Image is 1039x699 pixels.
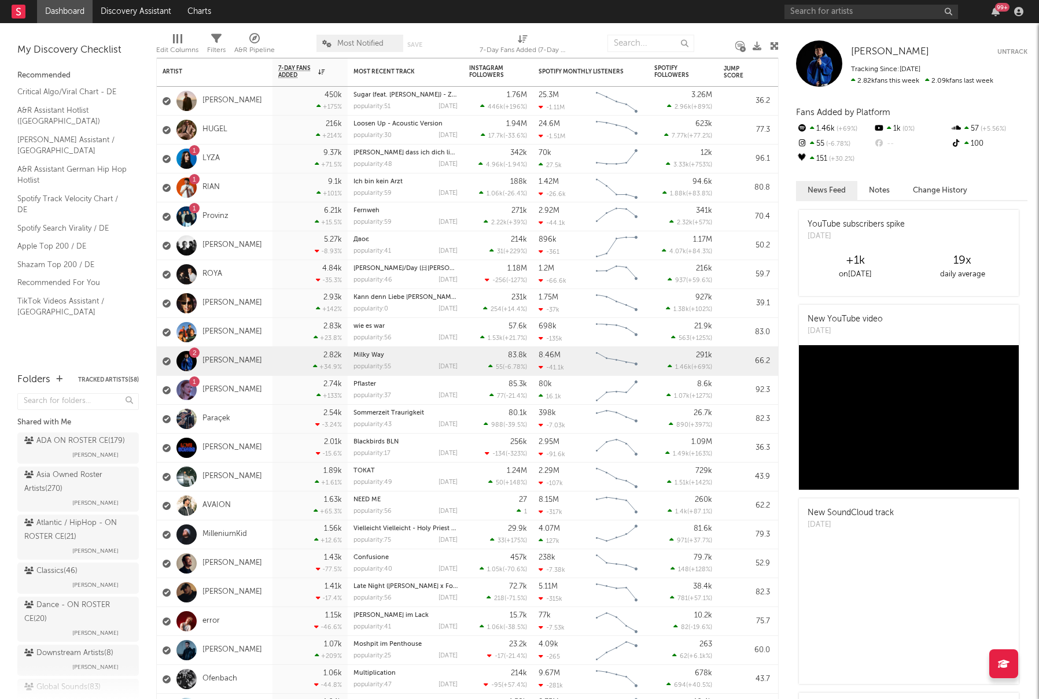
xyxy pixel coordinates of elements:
div: -66.6k [539,277,566,284]
a: Sommerzeit Traurigkeit [353,410,424,416]
a: [PERSON_NAME] [202,472,262,482]
div: 450k [325,91,342,99]
input: Search for folders... [17,393,139,410]
div: [DATE] [439,277,458,283]
div: 70.4 [724,210,770,224]
a: Provinz [202,212,229,221]
div: -1.51M [539,132,565,140]
span: Fans Added by Platform [796,108,890,117]
div: Filters [207,43,226,57]
span: 0 % [901,126,915,132]
div: 341k [696,207,712,214]
div: Hass dass ich dich liebe [353,150,458,156]
span: +229 % [505,249,525,255]
div: +214 % [316,132,342,139]
div: 39.1 [724,297,770,310]
div: Двоє [353,236,458,243]
div: ( ) [662,190,712,197]
span: -33.6 % [505,133,525,139]
span: -256 [492,278,506,284]
span: [PERSON_NAME] [851,47,929,57]
button: News Feed [796,181,857,200]
div: 151 [796,151,873,167]
div: ( ) [488,363,527,371]
div: 623k [695,120,712,128]
div: popularity: 59 [353,190,392,197]
div: 19 x [909,254,1016,268]
div: popularity: 56 [353,335,392,341]
a: RIAN [202,183,220,193]
div: Edit Columns [156,29,198,62]
div: popularity: 48 [353,161,392,168]
a: [PERSON_NAME] [202,298,262,308]
span: +69 % [835,126,857,132]
div: popularity: 0 [353,306,388,312]
a: [PERSON_NAME] [202,96,262,106]
div: 2.74k [323,380,342,388]
span: +14.4 % [503,306,525,313]
div: 214k [511,236,527,243]
span: +753 % [691,162,710,168]
span: +30.2 % [827,156,854,162]
div: -361 [539,248,559,256]
input: Search for artists [784,5,958,19]
div: ( ) [666,161,712,168]
div: popularity: 55 [353,364,391,370]
div: 1k [873,121,950,136]
div: 25.3M [539,91,559,99]
div: 2.82k [323,352,342,359]
a: Recommended For You [17,276,127,289]
div: 2.83k [323,323,342,330]
div: -41.1k [539,364,564,371]
div: ( ) [484,219,527,226]
div: A&R Pipeline [234,29,275,62]
a: NEED ME [353,497,381,503]
div: Sugar (feat. Francesco Yates) - Zerb Remix [353,92,458,98]
div: Asia Owned Roster Artists ( 270 ) [24,468,129,496]
span: 17.7k [488,133,503,139]
a: Downstream Artists(8)[PERSON_NAME] [17,645,139,676]
div: Most Recent Track [353,68,440,75]
div: 188k [510,178,527,186]
a: [PERSON_NAME] [202,443,262,453]
div: 1.75M [539,294,558,301]
div: [DATE] [439,219,458,225]
a: [PERSON_NAME] [202,241,262,250]
div: ( ) [489,247,527,255]
div: 8.46M [539,352,561,359]
div: Instagram Followers [469,65,510,79]
div: 21.9k [694,323,712,330]
span: +84.3 % [688,249,710,255]
svg: Chart title [591,202,643,231]
div: 291k [696,352,712,359]
a: A&R Assistant Hotlist ([GEOGRAPHIC_DATA]) [17,104,127,128]
div: ( ) [666,305,712,313]
a: wie es war [353,323,385,330]
div: +101 % [316,190,342,197]
div: +71.5 % [315,161,342,168]
svg: Chart title [591,347,643,376]
div: -44.1k [539,219,565,227]
button: Untrack [997,46,1027,58]
a: [PERSON_NAME] [202,327,262,337]
a: Ich bin kein Arzt [353,179,403,185]
a: Asia Owned Roster Artists(270)[PERSON_NAME] [17,467,139,512]
a: Spotify Search Virality / DE [17,222,127,235]
a: [PERSON_NAME]/Day (日[PERSON_NAME]) [353,265,480,272]
span: 1.46k [675,364,691,371]
span: +57 % [694,220,710,226]
div: Atlantic / HipHop - ON ROSTER CE ( 21 ) [24,516,129,544]
div: 927k [695,294,712,301]
button: Tracked Artists(58) [78,377,139,383]
div: Dawn/Day (日月同辉) [353,265,458,272]
div: ( ) [669,219,712,226]
a: A&R Assistant German Hip Hop Hotlist [17,163,127,187]
div: popularity: 30 [353,132,392,139]
a: Multiplication [353,670,396,676]
a: Spotify Track Velocity Chart / DE [17,193,127,216]
svg: Chart title [591,231,643,260]
div: [DATE] [439,248,458,254]
span: 1.06k [487,191,503,197]
div: 1.42M [539,178,559,186]
a: Fernweh [353,208,380,214]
